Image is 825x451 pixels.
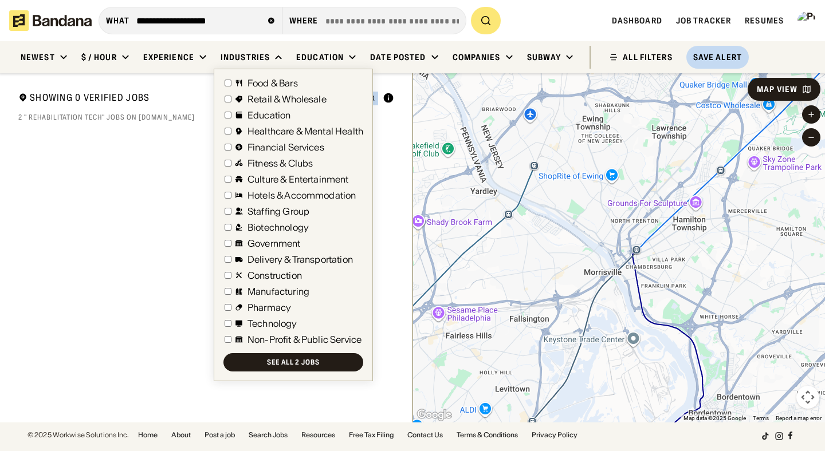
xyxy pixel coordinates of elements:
[289,15,319,26] div: Where
[18,92,270,106] div: Showing 0 Verified Jobs
[453,52,501,62] div: Companies
[301,432,335,438] a: Resources
[81,52,117,62] div: $ / hour
[796,386,819,409] button: Map camera controls
[247,143,324,152] div: Financial Services
[21,52,55,62] div: Newest
[247,159,313,168] div: Fitness & Clubs
[247,239,301,248] div: Government
[247,94,327,104] div: Retail & Wholesale
[221,52,270,62] div: Industries
[247,78,298,88] div: Food & Bars
[205,432,235,438] a: Post a job
[247,335,362,344] div: Non-Profit & Public Service
[532,432,577,438] a: Privacy Policy
[247,287,309,296] div: Manufacturing
[247,191,356,200] div: Hotels & Accommodation
[247,175,349,184] div: Culture & Entertainment
[247,303,291,312] div: Pharmacy
[527,52,561,62] div: Subway
[247,255,353,264] div: Delivery & Transportation
[247,110,290,120] div: Education
[247,207,309,216] div: Staffing Group
[138,432,158,438] a: Home
[27,432,129,438] div: © 2025 Workwise Solutions Inc.
[9,10,92,31] img: Bandana logotype
[797,11,816,30] img: Profile photo
[247,126,363,136] div: Healthcare & Mental Health
[143,52,194,62] div: Experience
[247,319,297,328] div: Technology
[407,432,443,438] a: Contact Us
[415,408,453,422] img: Google
[370,52,426,62] div: Date Posted
[171,432,191,438] a: About
[623,53,672,61] div: ALL FILTERS
[612,15,662,26] a: Dashboard
[776,415,822,421] a: Report a map error
[693,52,742,62] div: Save Alert
[415,408,453,422] a: Open this area in Google Maps (opens a new window)
[247,223,309,232] div: Biotechnology
[106,15,129,26] div: what
[296,52,344,62] div: Education
[457,432,518,438] a: Terms & Conditions
[18,113,394,122] div: 2 " Rehabilitation Tech" jobs on [DOMAIN_NAME]
[676,15,731,26] a: Job Tracker
[267,359,320,366] div: See all 2 jobs
[247,271,302,280] div: Construction
[757,85,797,93] div: Map View
[745,15,784,26] a: Resumes
[349,432,394,438] a: Free Tax Filing
[683,415,746,421] span: Map data ©2025 Google
[753,415,769,421] a: Terms (opens in new tab)
[249,432,288,438] a: Search Jobs
[18,128,394,422] div: grid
